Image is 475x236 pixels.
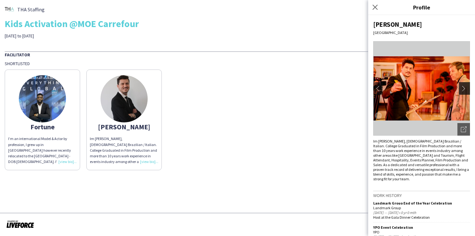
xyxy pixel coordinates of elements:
[5,5,14,14] img: thumb-72e6e464-0fa6-4607-82f0-1cbb8a860093.png
[90,124,158,130] div: [PERSON_NAME]
[19,75,66,122] img: thumb-ff5ee135-fe1c-4834-90d0-5c91ada7f819.jpg
[457,123,470,136] div: Open photos pop-in
[101,75,148,122] img: thumb-67863c07a8814.jpeg
[5,61,470,66] div: Shortlisted
[373,41,470,136] img: Crew avatar or photo
[8,124,77,130] div: Fortune
[373,230,470,234] div: YPO
[17,7,45,12] span: THA Staffing
[373,210,470,215] div: [DATE] — [DATE] • 0 yr 0 mth
[373,139,470,181] div: Im [PERSON_NAME], [DEMOGRAPHIC_DATA] Brazilian / Italian. College Graduated in Film Production an...
[5,33,168,39] div: [DATE] to [DATE]
[373,30,470,35] div: [GEOGRAPHIC_DATA]
[373,205,470,210] div: Landmark Group
[373,193,470,198] h3: Work history
[373,215,470,220] div: Host at the Gala Dinner Celebration
[368,3,475,11] h3: Profile
[373,20,470,29] div: [PERSON_NAME]
[5,51,470,58] div: Facilitator
[373,225,470,230] div: YPO Event Celebration
[90,136,158,165] div: Im [PERSON_NAME], [DEMOGRAPHIC_DATA] Brazilian / Italian. College Graduated in Film Production an...
[8,136,77,165] div: I’m an international Model & Actor by profession, I grew up in [GEOGRAPHIC_DATA] however recently...
[5,19,470,28] div: Kids Activation @MOE Carrefour
[373,201,470,205] div: Landmark Grouo End of the Year Celebration
[6,220,34,228] img: Powered by Liveforce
